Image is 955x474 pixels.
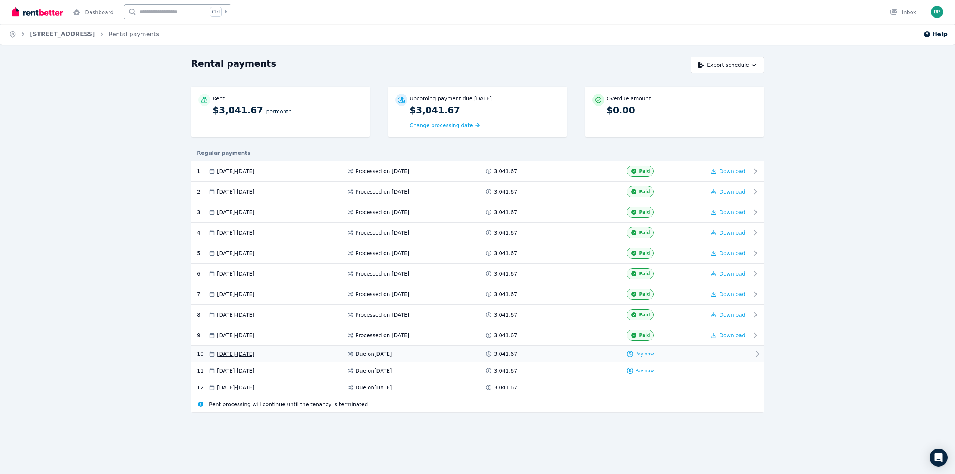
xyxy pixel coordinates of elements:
div: Open Intercom Messenger [930,449,948,467]
p: Upcoming payment due [DATE] [410,95,492,102]
span: 3,041.67 [494,350,517,358]
div: 3 [197,207,208,218]
button: Download [711,270,745,277]
span: 3,041.67 [494,332,517,339]
span: Processed on [DATE] [356,311,409,318]
span: Change processing date [410,122,473,129]
p: Rent [213,95,225,102]
span: k [225,9,227,15]
button: Download [711,167,745,175]
div: 11 [197,367,208,374]
span: [DATE] - [DATE] [217,249,254,257]
span: Paid [639,209,650,215]
p: $3,041.67 [410,104,560,116]
div: 4 [197,227,208,238]
span: Due on [DATE] [356,367,392,374]
div: 7 [197,289,208,300]
span: Download [719,312,745,318]
span: Ctrl [210,7,222,17]
button: Download [711,208,745,216]
p: $3,041.67 [213,104,363,116]
span: Processed on [DATE] [356,208,409,216]
span: 3,041.67 [494,188,517,195]
span: Download [719,209,745,215]
div: 1 [197,166,208,177]
span: Processed on [DATE] [356,291,409,298]
button: Help [923,30,948,39]
button: Download [711,229,745,236]
span: Pay now [635,368,654,374]
span: Due on [DATE] [356,384,392,391]
span: Pay now [635,351,654,357]
a: [STREET_ADDRESS] [30,31,95,38]
a: Rental payments [109,31,159,38]
span: 3,041.67 [494,384,517,391]
span: Processed on [DATE] [356,332,409,339]
img: RentBetter [12,6,63,18]
button: Export schedule [691,57,764,73]
span: [DATE] - [DATE] [217,291,254,298]
span: [DATE] - [DATE] [217,384,254,391]
span: 3,041.67 [494,167,517,175]
span: Download [719,189,745,195]
span: Paid [639,271,650,277]
div: 8 [197,309,208,320]
button: Download [711,249,745,257]
span: Download [719,168,745,174]
span: Processed on [DATE] [356,188,409,195]
button: Download [711,311,745,318]
div: 10 [197,350,208,358]
span: Paid [639,250,650,256]
button: Download [711,188,745,195]
span: [DATE] - [DATE] [217,229,254,236]
span: Paid [639,291,650,297]
span: [DATE] - [DATE] [217,188,254,195]
div: 5 [197,248,208,259]
div: 9 [197,330,208,341]
p: Overdue amount [607,95,651,102]
span: 3,041.67 [494,249,517,257]
span: Rent processing will continue until the tenancy is terminated [209,401,368,408]
span: [DATE] - [DATE] [217,367,254,374]
div: 2 [197,186,208,197]
span: Download [719,271,745,277]
span: Download [719,332,745,338]
span: 3,041.67 [494,367,517,374]
span: 3,041.67 [494,311,517,318]
button: Download [711,332,745,339]
div: Regular payments [191,149,764,157]
div: 12 [197,384,208,391]
span: Processed on [DATE] [356,229,409,236]
span: Download [719,230,745,236]
button: Download [711,291,745,298]
span: per Month [266,109,292,114]
span: Paid [639,189,650,195]
span: [DATE] - [DATE] [217,332,254,339]
span: 3,041.67 [494,291,517,298]
span: Download [719,291,745,297]
span: 3,041.67 [494,229,517,236]
span: Processed on [DATE] [356,270,409,277]
span: Paid [639,332,650,338]
h1: Rental payments [191,58,276,70]
div: Inbox [890,9,916,16]
span: 3,041.67 [494,208,517,216]
span: [DATE] - [DATE] [217,270,254,277]
span: [DATE] - [DATE] [217,350,254,358]
span: Paid [639,312,650,318]
img: Brisbane Plant Nursery [931,6,943,18]
span: Paid [639,168,650,174]
span: Processed on [DATE] [356,167,409,175]
span: [DATE] - [DATE] [217,208,254,216]
div: 6 [197,268,208,279]
span: Paid [639,230,650,236]
a: Change processing date [410,122,480,129]
span: Due on [DATE] [356,350,392,358]
span: Download [719,250,745,256]
p: $0.00 [607,104,757,116]
span: [DATE] - [DATE] [217,311,254,318]
span: [DATE] - [DATE] [217,167,254,175]
span: Processed on [DATE] [356,249,409,257]
span: 3,041.67 [494,270,517,277]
